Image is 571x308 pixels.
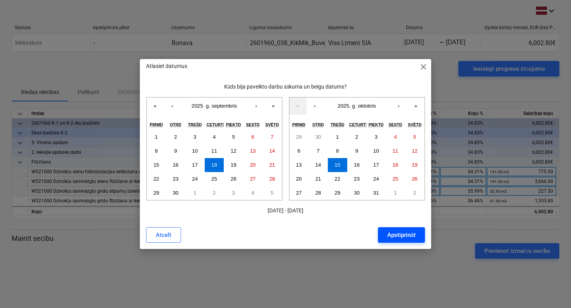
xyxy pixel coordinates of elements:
[347,186,367,200] button: 2025. gada 30. oktobris
[355,148,358,154] abbr: 2025. gada 9. oktobris
[308,130,328,144] button: 2025. gada 30. septembris
[166,130,185,144] button: 2025. gada 2. septembris
[250,162,256,168] abbr: 2025. gada 20. septembris
[170,122,181,127] abbr: Otrdiena
[271,190,273,196] abbr: 2025. gada 5. oktobris
[289,158,309,172] button: 2025. gada 13. oktobris
[324,97,390,115] button: 2025. g. oktobris
[185,130,205,144] button: 2025. gada 3. septembris
[231,176,237,182] abbr: 2025. gada 26. septembris
[308,158,328,172] button: 2025. gada 14. oktobris
[394,190,397,196] abbr: 2025. gada 1. novembris
[146,62,187,70] p: Atlasiet datumus
[296,134,302,140] abbr: 2025. gada 29. septembris
[150,122,163,127] abbr: Pirmdiena
[366,130,386,144] button: 2025. gada 3. oktobris
[331,122,345,127] abbr: Trešdiena
[188,122,202,127] abbr: Trešdiena
[156,230,171,240] div: Atcelt
[373,162,379,168] abbr: 2025. gada 17. oktobris
[248,97,265,115] button: ›
[347,144,367,158] button: 2025. gada 9. oktobris
[386,186,405,200] button: 2025. gada 1. novembris
[296,162,302,168] abbr: 2025. gada 13. oktobris
[289,186,309,200] button: 2025. gada 27. oktobris
[298,148,300,154] abbr: 2025. gada 6. oktobris
[174,134,177,140] abbr: 2025. gada 2. septembris
[354,190,360,196] abbr: 2025. gada 30. oktobris
[147,186,166,200] button: 2025. gada 29. septembris
[413,190,416,196] abbr: 2025. gada 2. novembris
[192,162,198,168] abbr: 2025. gada 17. septembris
[292,122,305,127] abbr: Pirmdiena
[386,144,405,158] button: 2025. gada 11. oktobris
[185,186,205,200] button: 2025. gada 1. oktobris
[306,97,324,115] button: ‹
[413,134,416,140] abbr: 2025. gada 5. oktobris
[250,176,256,182] abbr: 2025. gada 27. septembris
[251,190,254,196] abbr: 2025. gada 4. oktobris
[378,227,425,243] button: Apstiprināt
[289,97,306,115] button: «
[315,190,321,196] abbr: 2025. gada 28. oktobris
[408,122,421,127] abbr: Svētdiena
[207,122,226,127] abbr: Ceturtdiena
[166,144,185,158] button: 2025. gada 9. septembris
[296,190,302,196] abbr: 2025. gada 27. oktobris
[392,148,398,154] abbr: 2025. gada 11. oktobris
[388,122,402,127] abbr: Sestdiena
[263,130,282,144] button: 2025. gada 7. septembris
[192,176,198,182] abbr: 2025. gada 24. septembris
[231,148,237,154] abbr: 2025. gada 12. septembris
[354,176,360,182] abbr: 2025. gada 23. oktobris
[366,172,386,186] button: 2025. gada 24. oktobris
[334,190,340,196] abbr: 2025. gada 29. oktobris
[405,130,425,144] button: 2025. gada 5. oktobris
[386,158,405,172] button: 2025. gada 18. oktobris
[185,158,205,172] button: 2025. gada 17. septembris
[243,158,263,172] button: 2025. gada 20. septembris
[355,134,358,140] abbr: 2025. gada 2. oktobris
[328,144,347,158] button: 2025. gada 8. oktobris
[231,162,237,168] abbr: 2025. gada 19. septembris
[338,103,376,109] span: 2025. g. oktobris
[250,148,256,154] abbr: 2025. gada 13. septembris
[205,186,224,200] button: 2025. gada 2. oktobris
[315,134,321,140] abbr: 2025. gada 30. septembris
[347,158,367,172] button: 2025. gada 16. oktobris
[147,172,166,186] button: 2025. gada 22. septembris
[173,176,179,182] abbr: 2025. gada 23. septembris
[392,162,398,168] abbr: 2025. gada 18. oktobris
[289,172,309,186] button: 2025. gada 20. oktobris
[308,172,328,186] button: 2025. gada 21. oktobris
[347,172,367,186] button: 2025. gada 23. oktobris
[251,134,254,140] abbr: 2025. gada 6. septembris
[243,172,263,186] button: 2025. gada 27. septembris
[146,83,425,91] p: Kāds bija paveikto darbu sākuma un beigu datums?
[205,158,224,172] button: 2025. gada 18. septembris
[265,97,282,115] button: »
[205,144,224,158] button: 2025. gada 11. septembris
[155,148,158,154] abbr: 2025. gada 8. septembris
[374,134,377,140] abbr: 2025. gada 3. oktobris
[328,158,347,172] button: 2025. gada 15. oktobris
[296,176,302,182] abbr: 2025. gada 20. oktobris
[412,176,418,182] abbr: 2025. gada 26. oktobris
[211,162,217,168] abbr: 2025. gada 18. septembris
[405,158,425,172] button: 2025. gada 19. oktobris
[213,134,216,140] abbr: 2025. gada 4. septembris
[328,186,347,200] button: 2025. gada 29. oktobris
[246,122,259,127] abbr: Sestdiena
[232,190,235,196] abbr: 2025. gada 3. oktobris
[243,144,263,158] button: 2025. gada 13. septembris
[405,186,425,200] button: 2025. gada 2. novembris
[373,148,379,154] abbr: 2025. gada 10. oktobris
[334,176,340,182] abbr: 2025. gada 22. oktobris
[349,122,369,127] abbr: Ceturtdiena
[412,148,418,154] abbr: 2025. gada 12. oktobris
[269,176,275,182] abbr: 2025. gada 28. septembris
[263,186,282,200] button: 2025. gada 5. oktobris
[263,172,282,186] button: 2025. gada 28. septembris
[373,176,379,182] abbr: 2025. gada 24. oktobris
[166,186,185,200] button: 2025. gada 30. septembris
